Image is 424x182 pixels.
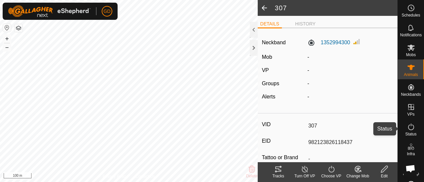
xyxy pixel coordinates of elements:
a: Contact Us [135,173,155,179]
label: Mob [262,54,272,60]
span: Neckbands [401,92,421,96]
div: Edit [371,173,397,179]
label: Groups [262,81,279,86]
span: Mobs [406,53,416,57]
span: Notifications [400,33,422,37]
button: + [3,35,11,43]
label: Alerts [262,94,275,99]
span: Status [405,132,416,136]
button: Map Layers [15,24,23,32]
div: - [305,93,396,101]
img: Signal strength [353,38,361,46]
span: Schedules [401,13,420,17]
li: HISTORY [292,20,318,27]
div: Choose VP [318,173,344,179]
h2: 307 [275,4,397,12]
span: Infra [407,152,415,156]
span: Heatmap [403,172,419,176]
div: Turn Off VP [291,173,318,179]
label: VID [262,120,305,129]
span: VPs [407,112,414,116]
a: Privacy Policy [103,173,128,179]
div: Change Mob [344,173,371,179]
label: Neckband [262,39,286,47]
li: DETAILS [258,20,282,28]
label: 1352994300 [307,39,350,47]
span: Animals [404,73,418,77]
label: Tattoo or Brand [262,153,305,162]
img: Gallagher Logo [8,5,91,17]
button: Reset Map [3,24,11,32]
span: - [307,54,309,60]
button: – [3,43,11,51]
div: Tracks [265,173,291,179]
div: - [305,80,396,88]
span: GD [104,8,111,15]
div: Open chat [401,160,419,177]
label: VP [262,67,269,73]
label: EID [262,137,305,145]
app-display-virtual-paddock-transition: - [307,67,309,73]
